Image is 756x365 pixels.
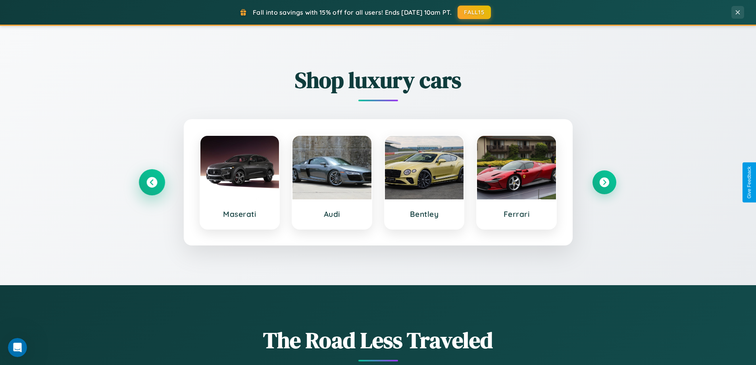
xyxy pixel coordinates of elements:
[485,209,548,219] h3: Ferrari
[208,209,271,219] h3: Maserati
[8,338,27,357] iframe: Intercom live chat
[140,325,616,355] h1: The Road Less Traveled
[140,65,616,95] h2: Shop luxury cars
[300,209,364,219] h3: Audi
[253,8,452,16] span: Fall into savings with 15% off for all users! Ends [DATE] 10am PT.
[458,6,491,19] button: FALL15
[393,209,456,219] h3: Bentley
[746,166,752,199] div: Give Feedback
